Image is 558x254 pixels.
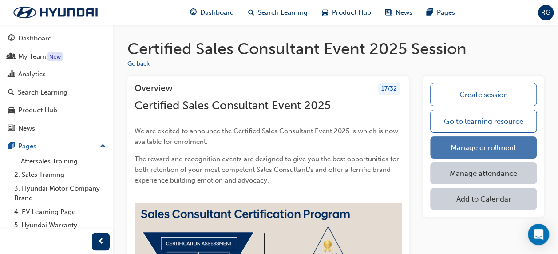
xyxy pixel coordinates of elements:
span: up-icon [100,141,106,152]
div: News [18,123,35,134]
span: guage-icon [8,35,15,43]
a: news-iconNews [378,4,419,22]
span: chart-icon [8,71,15,79]
a: 5. Hyundai Warranty [11,218,110,232]
span: We are excited to announce the Certified Sales Consultant Event 2025 is which is now available fo... [135,127,400,146]
span: news-icon [8,125,15,133]
div: 17 / 32 [378,83,400,95]
a: guage-iconDashboard [183,4,241,22]
a: Manage attendance [430,162,537,184]
span: news-icon [385,7,392,18]
span: search-icon [8,89,14,97]
a: search-iconSearch Learning [241,4,315,22]
button: DashboardMy TeamAnalyticsSearch LearningProduct HubNews [4,28,110,138]
span: Product Hub [332,8,371,18]
a: 1. Aftersales Training [11,155,110,168]
button: Pages [4,138,110,155]
a: Manage enrollment [430,136,537,159]
div: Open Intercom Messenger [528,224,549,245]
a: Product Hub [4,102,110,119]
div: Tooltip anchor [47,52,63,61]
span: RG [541,8,550,18]
span: pages-icon [8,143,15,151]
span: car-icon [8,107,15,115]
span: pages-icon [427,7,433,18]
button: RG [538,5,554,20]
a: car-iconProduct Hub [315,4,378,22]
h1: Certified Sales Consultant Event 2025 Session [127,39,544,59]
a: Create session [430,83,537,106]
span: people-icon [8,53,15,61]
span: guage-icon [190,7,197,18]
a: pages-iconPages [419,4,462,22]
a: Analytics [4,66,110,83]
a: 2. Sales Training [11,168,110,182]
span: search-icon [248,7,254,18]
a: My Team [4,48,110,65]
button: Go back [127,59,150,69]
span: Certified Sales Consultant Event 2025 [135,99,331,112]
div: My Team [18,52,46,62]
span: Search Learning [258,8,308,18]
a: News [4,120,110,137]
div: Analytics [18,69,46,79]
div: Dashboard [18,33,52,44]
span: Dashboard [200,8,234,18]
span: car-icon [322,7,328,18]
a: 4. EV Learning Page [11,205,110,219]
span: prev-icon [98,236,104,247]
span: Pages [437,8,455,18]
a: Go to learning resource [430,110,537,133]
div: Pages [18,141,36,151]
a: Search Learning [4,84,110,101]
h3: Overview [135,83,173,95]
span: The reward and recognition events are designed to give you the best opportunities for both retent... [135,155,401,184]
span: News [396,8,412,18]
div: Product Hub [18,105,57,115]
a: 3. Hyundai Motor Company Brand [11,182,110,205]
a: Dashboard [4,30,110,47]
img: Trak [4,3,107,22]
button: Add to Calendar [430,188,537,210]
div: Search Learning [18,87,67,98]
